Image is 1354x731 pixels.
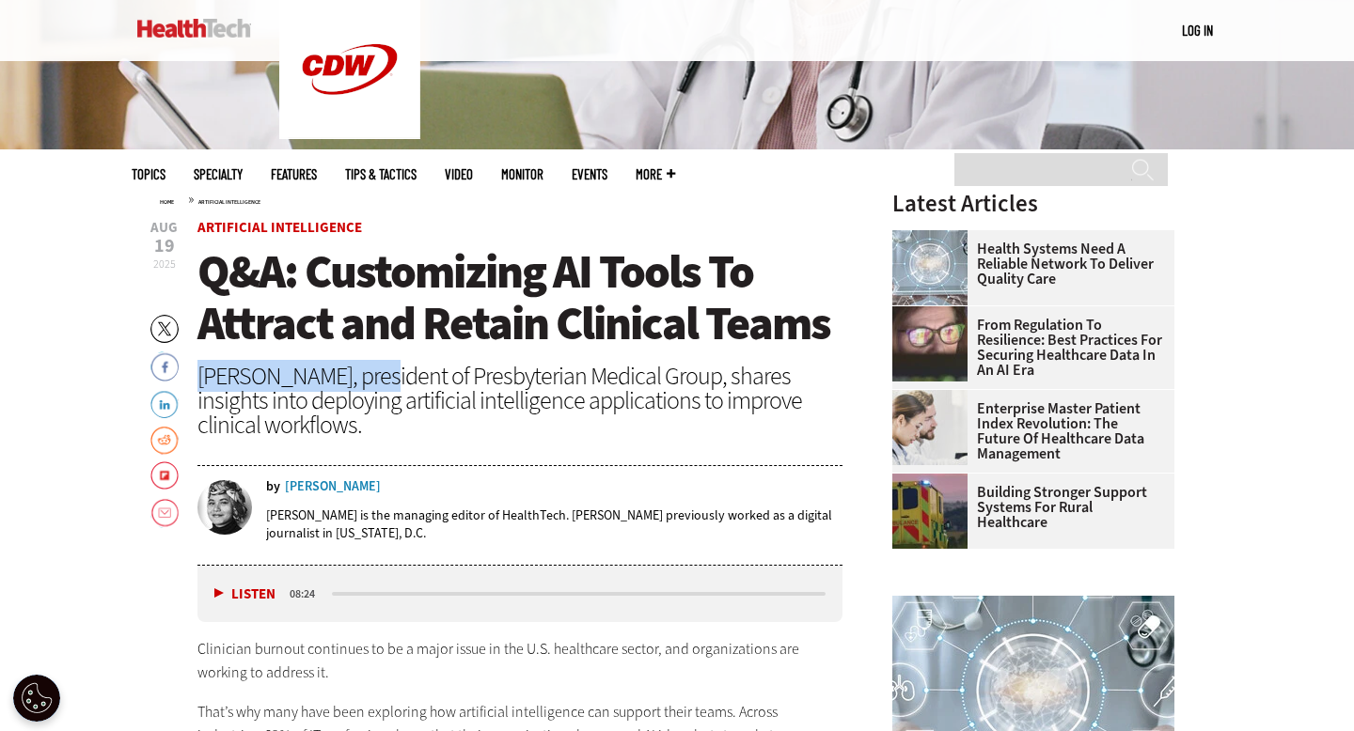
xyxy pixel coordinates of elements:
div: Cookie Settings [13,675,60,722]
div: duration [287,585,329,602]
img: Home [137,19,251,38]
div: [PERSON_NAME], president of Presbyterian Medical Group, shares insights into deploying artificial... [197,364,842,437]
img: Teta-Alim [197,480,252,535]
img: medical researchers look at data on desktop monitor [892,390,968,465]
a: MonITor [501,167,543,181]
span: 2025 [153,257,176,272]
div: User menu [1182,21,1213,40]
img: woman wearing glasses looking at healthcare data on screen [892,306,968,381]
a: Tips & Tactics [345,167,417,181]
a: Building Stronger Support Systems for Rural Healthcare [892,485,1163,530]
div: media player [197,566,842,622]
span: 19 [150,237,178,256]
a: woman wearing glasses looking at healthcare data on screen [892,306,977,321]
span: Specialty [194,167,243,181]
span: by [266,480,280,493]
a: Healthcare networking [892,230,977,245]
a: [PERSON_NAME] [285,480,381,493]
span: Aug [150,221,178,235]
a: From Regulation to Resilience: Best Practices for Securing Healthcare Data in an AI Era [892,318,1163,378]
a: CDW [279,124,420,144]
button: Open Preferences [13,675,60,722]
h3: Latest Articles [892,192,1174,215]
p: [PERSON_NAME] is the managing editor of HealthTech. [PERSON_NAME] previously worked as a digital ... [266,506,842,542]
a: medical researchers look at data on desktop monitor [892,390,977,405]
a: Features [271,167,317,181]
span: Topics [132,167,165,181]
a: Log in [1182,22,1213,39]
a: Artificial Intelligence [197,218,362,237]
img: Healthcare networking [892,230,968,305]
span: Q&A: Customizing AI Tools To Attract and Retain Clinical Teams [197,241,830,354]
img: ambulance driving down country road at sunset [892,474,968,549]
a: Video [445,167,473,181]
a: Enterprise Master Patient Index Revolution: The Future of Healthcare Data Management [892,401,1163,461]
p: Clinician burnout continues to be a major issue in the U.S. healthcare sector, and organizations ... [197,637,842,685]
a: Events [572,167,607,181]
a: Health Systems Need a Reliable Network To Deliver Quality Care [892,241,1163,287]
span: More [636,167,675,181]
a: ambulance driving down country road at sunset [892,474,977,489]
button: Listen [214,587,276,601]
